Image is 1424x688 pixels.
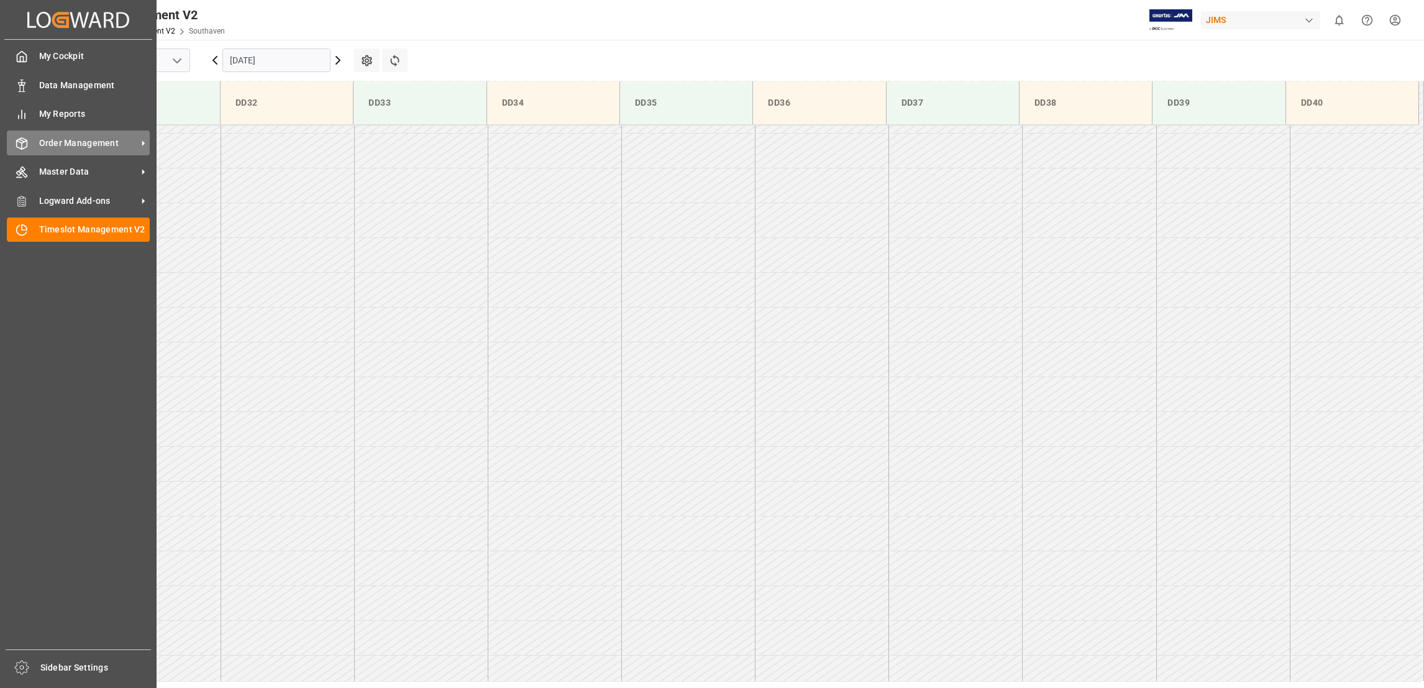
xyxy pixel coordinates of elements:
span: Order Management [39,137,137,150]
span: Timeslot Management V2 [39,223,150,236]
span: Data Management [39,79,150,92]
button: show 0 new notifications [1325,6,1353,34]
div: DD34 [497,91,609,114]
span: Master Data [39,165,137,178]
div: DD37 [897,91,1009,114]
span: My Cockpit [39,50,150,63]
div: DD39 [1162,91,1275,114]
div: DD35 [630,91,742,114]
a: Timeslot Management V2 [7,218,150,242]
input: DD.MM.YYYY [222,48,331,72]
span: Sidebar Settings [40,661,152,674]
div: JIMS [1201,11,1320,29]
img: Exertis%20JAM%20-%20Email%20Logo.jpg_1722504956.jpg [1149,9,1192,31]
span: Logward Add-ons [39,195,137,208]
button: open menu [167,51,186,70]
div: DD40 [1296,91,1408,114]
div: DD33 [363,91,476,114]
div: DD36 [763,91,875,114]
button: JIMS [1201,8,1325,32]
a: Data Management [7,73,150,97]
div: DD32 [230,91,343,114]
a: My Cockpit [7,44,150,68]
div: DD38 [1029,91,1142,114]
span: My Reports [39,108,150,121]
button: Help Center [1353,6,1381,34]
